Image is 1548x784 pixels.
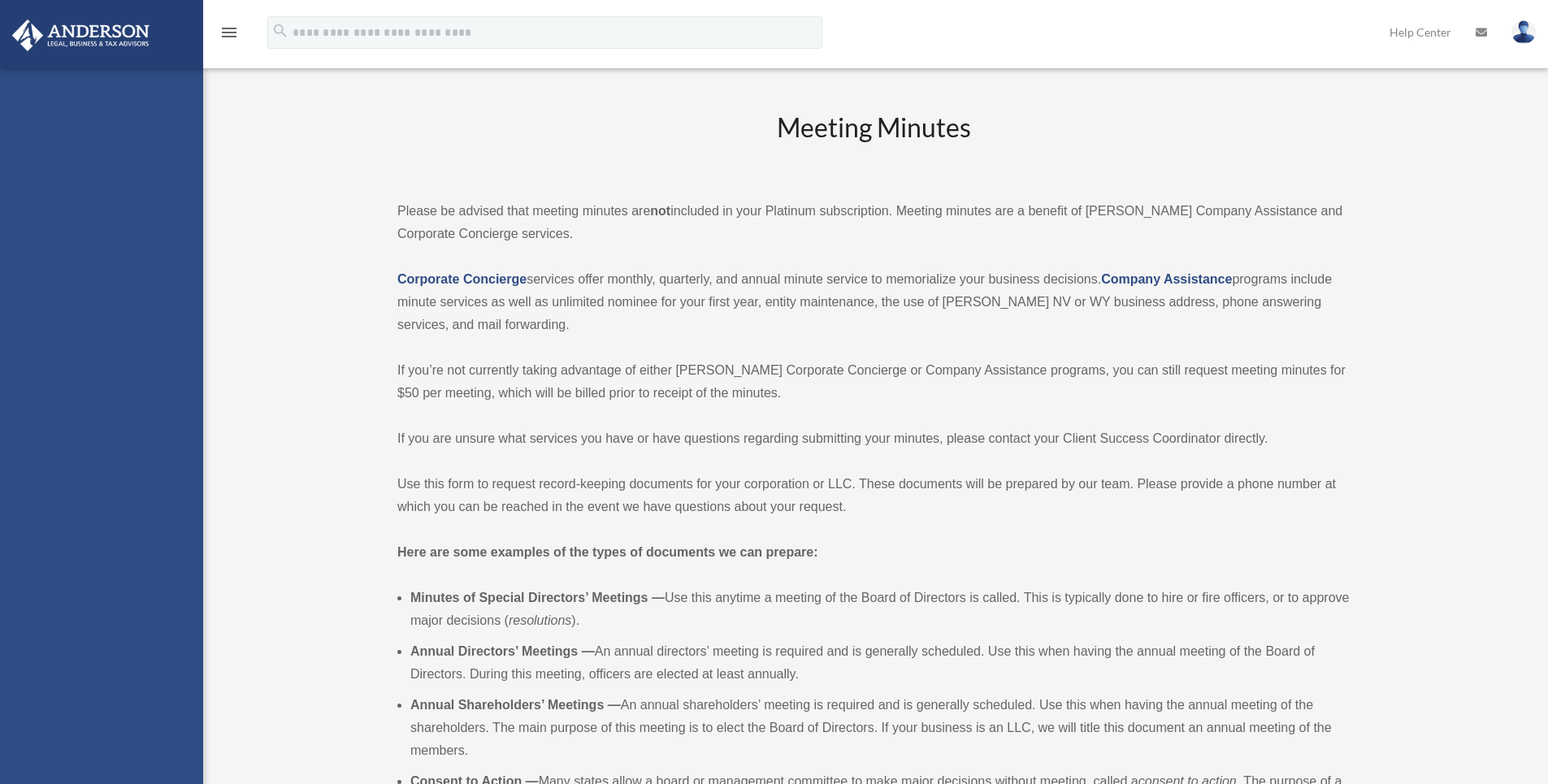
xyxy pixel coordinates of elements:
[219,28,239,42] a: menu
[271,22,289,40] i: search
[397,359,1350,405] p: If you’re not currently taking advantage of either [PERSON_NAME] Corporate Concierge or Company A...
[397,272,527,286] a: Corporate Concierge
[410,644,595,658] b: Annual Directors’ Meetings —
[410,591,665,604] b: Minutes of Special Directors’ Meetings —
[1101,272,1232,286] a: Company Assistance
[650,204,670,218] strong: not
[397,545,818,559] strong: Here are some examples of the types of documents we can prepare:
[1511,20,1536,44] img: User Pic
[219,23,239,42] i: menu
[7,19,154,51] img: Anderson Advisors Platinum Portal
[410,640,1350,686] li: An annual directors’ meeting is required and is generally scheduled. Use this when having the ann...
[397,110,1350,177] h2: Meeting Minutes
[410,698,621,712] b: Annual Shareholders’ Meetings —
[397,200,1350,245] p: Please be advised that meeting minutes are included in your Platinum subscription. Meeting minute...
[397,427,1350,450] p: If you are unsure what services you have or have questions regarding submitting your minutes, ple...
[509,613,571,627] em: resolutions
[397,473,1350,518] p: Use this form to request record-keeping documents for your corporation or LLC. These documents wi...
[410,587,1350,632] li: Use this anytime a meeting of the Board of Directors is called. This is typically done to hire or...
[410,694,1350,762] li: An annual shareholders’ meeting is required and is generally scheduled. Use this when having the ...
[397,268,1350,336] p: services offer monthly, quarterly, and annual minute service to memorialize your business decisio...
